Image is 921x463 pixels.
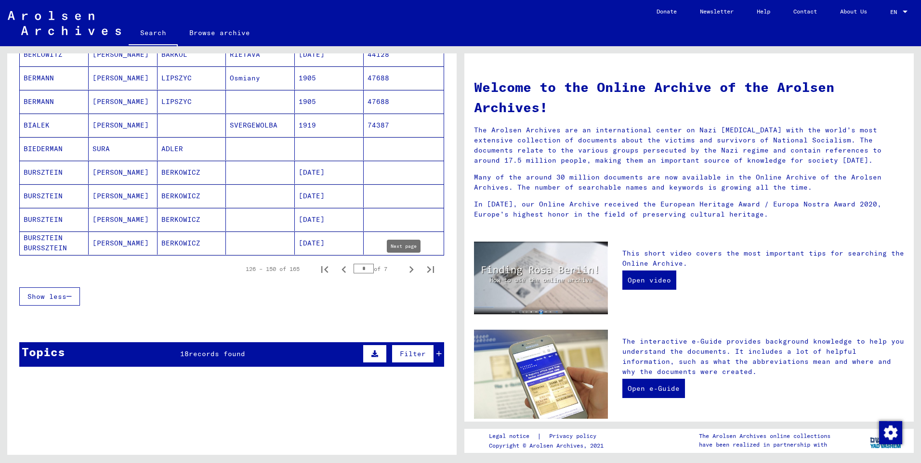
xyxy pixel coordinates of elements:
[489,441,608,450] p: Copyright © Arolsen Archives, 2021
[295,90,364,113] mat-cell: 1905
[402,259,421,279] button: Next page
[315,259,334,279] button: First page
[20,231,89,255] mat-cell: BURSZTEIN BURSSZTEIN
[699,440,830,449] p: have been realized in partnership with
[421,259,440,279] button: Last page
[89,161,158,184] mat-cell: [PERSON_NAME]
[158,90,226,113] mat-cell: LIPSZYC
[226,66,295,90] mat-cell: Osmiany
[489,431,537,441] a: Legal notice
[158,161,226,184] mat-cell: BERKOWICZ
[295,43,364,66] mat-cell: [DATE]
[158,66,226,90] mat-cell: LIPSZYC
[622,270,676,290] a: Open video
[89,231,158,255] mat-cell: [PERSON_NAME]
[295,161,364,184] mat-cell: [DATE]
[474,172,904,193] p: Many of the around 30 million documents are now available in the Online Archive of the Arolsen Ar...
[474,125,904,166] p: The Arolsen Archives are an international center on Nazi [MEDICAL_DATA] with the world’s most ext...
[158,231,226,255] mat-cell: BERKOWICZ
[364,90,444,113] mat-cell: 47688
[158,208,226,231] mat-cell: BERKOWICZ
[158,43,226,66] mat-cell: BARKOL
[354,264,402,273] div: of 7
[20,137,89,160] mat-cell: BIEDERMAN
[226,114,295,137] mat-cell: SVERGEWOLBA
[474,199,904,219] p: In [DATE], our Online Archive received the European Heritage Award / Europa Nostra Award 2020, Eu...
[158,184,226,207] mat-cell: BERKOWICZ
[226,43,295,66] mat-cell: RIETAVA
[474,330,608,419] img: eguide.jpg
[622,379,685,398] a: Open e-Guide
[180,349,189,358] span: 18
[158,137,226,160] mat-cell: ADLER
[89,208,158,231] mat-cell: [PERSON_NAME]
[295,231,364,255] mat-cell: [DATE]
[89,114,158,137] mat-cell: [PERSON_NAME]
[20,114,89,137] mat-cell: BIALEK
[129,21,178,46] a: Search
[20,184,89,207] mat-cell: BURSZTEIN
[541,431,608,441] a: Privacy policy
[8,11,121,35] img: Arolsen_neg.svg
[295,184,364,207] mat-cell: [DATE]
[295,114,364,137] mat-cell: 1919
[364,66,444,90] mat-cell: 47688
[699,432,830,440] p: The Arolsen Archives online collections
[879,421,902,444] div: Change consent
[334,259,354,279] button: Previous page
[392,345,434,363] button: Filter
[868,428,904,452] img: yv_logo.png
[246,265,300,273] div: 126 – 150 of 165
[295,66,364,90] mat-cell: 1905
[189,349,245,358] span: records found
[20,66,89,90] mat-cell: BERMANN
[364,114,444,137] mat-cell: 74387
[622,248,904,269] p: This short video covers the most important tips for searching the Online Archive.
[622,336,904,377] p: The interactive e-Guide provides background knowledge to help you understand the documents. It in...
[89,137,158,160] mat-cell: SURA
[19,287,80,306] button: Show less
[890,9,901,15] span: EN
[20,43,89,66] mat-cell: BERLOWITZ
[474,77,904,117] h1: Welcome to the Online Archive of the Arolsen Archives!
[89,184,158,207] mat-cell: [PERSON_NAME]
[89,66,158,90] mat-cell: [PERSON_NAME]
[295,208,364,231] mat-cell: [DATE]
[20,90,89,113] mat-cell: BERMANN
[22,343,65,360] div: Topics
[474,242,608,314] img: video.jpg
[89,43,158,66] mat-cell: [PERSON_NAME]
[879,421,902,444] img: Change consent
[89,90,158,113] mat-cell: [PERSON_NAME]
[178,21,262,44] a: Browse archive
[20,161,89,184] mat-cell: BURSZTEIN
[27,292,66,301] span: Show less
[400,349,426,358] span: Filter
[489,431,608,441] div: |
[20,208,89,231] mat-cell: BURSZTEIN
[364,43,444,66] mat-cell: 44128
